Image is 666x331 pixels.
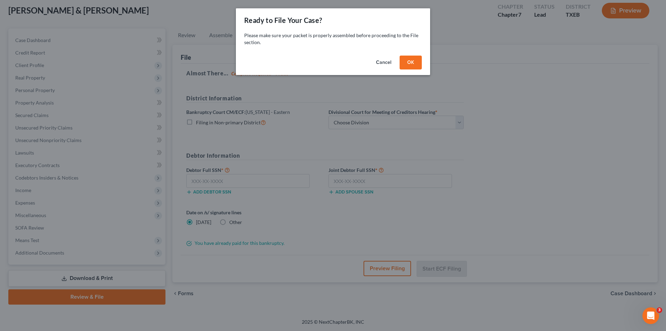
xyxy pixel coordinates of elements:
[370,56,397,69] button: Cancel
[642,307,659,324] iframe: Intercom live chat
[400,56,422,69] button: OK
[244,32,422,46] p: Please make sure your packet is properly assembled before proceeding to the File section.
[657,307,662,313] span: 3
[244,15,322,25] div: Ready to File Your Case?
